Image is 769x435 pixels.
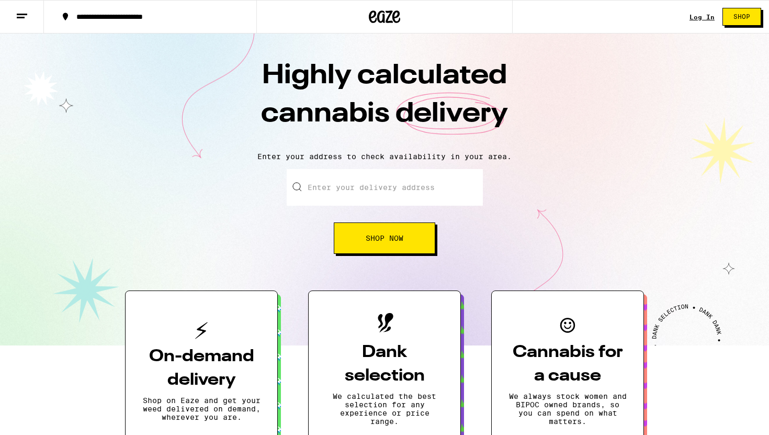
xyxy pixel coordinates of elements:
span: Shop Now [366,235,403,242]
p: We calculated the best selection for any experience or price range. [325,392,444,426]
a: Log In [689,14,715,20]
span: Shop [733,14,750,20]
p: Shop on Eaze and get your weed delivered on demand, wherever you are. [142,396,261,421]
h1: Highly calculated cannabis delivery [201,57,568,144]
button: Shop [722,8,761,26]
a: Shop [715,8,769,26]
p: We always stock women and BIPOC owned brands, so you can spend on what matters. [508,392,627,426]
h3: Dank selection [325,341,444,388]
h3: On-demand delivery [142,345,261,392]
input: Enter your delivery address [287,169,483,206]
h3: Cannabis for a cause [508,341,627,388]
button: Shop Now [334,222,435,254]
p: Enter your address to check availability in your area. [10,152,759,161]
